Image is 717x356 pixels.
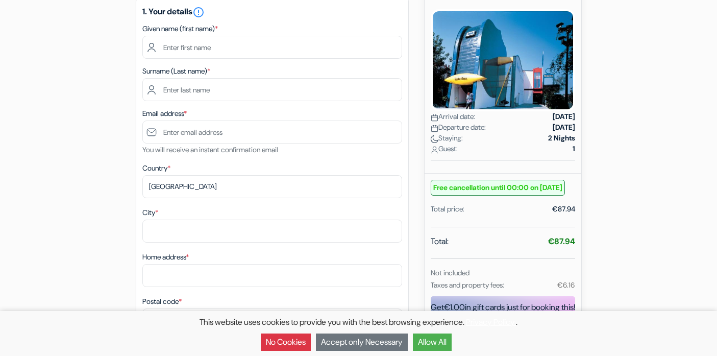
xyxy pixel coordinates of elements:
div: Total price: [431,204,464,215]
label: Home address [142,252,189,263]
p: This website uses cookies to provide you with the best browsing experience. . [5,316,712,328]
div: Get in gift cards just for booking this! [431,301,575,314]
small: Free cancellation until 00:00 on [DATE] [431,180,565,196]
input: Enter first name [142,36,402,59]
button: Allow All [413,334,452,351]
a: error_outline [192,6,205,17]
label: City [142,207,158,218]
img: calendar.svg [431,114,438,122]
h5: 1. Your details [142,6,402,18]
span: Total: [431,235,449,248]
i: error_outline [192,6,205,18]
button: No Cookies [261,334,311,351]
img: user_icon.svg [431,146,438,154]
small: Taxes and property fees: [431,280,504,290]
div: €87.94 [552,204,575,215]
small: You will receive an instant confirmation email [142,145,278,154]
label: Country [142,163,170,174]
a: Privacy Policy. [466,317,516,327]
input: Enter last name [142,78,402,101]
strong: [DATE] [553,122,575,133]
small: €6.16 [557,280,575,290]
strong: [DATE] [553,111,575,122]
span: Guest: [431,144,458,154]
span: Departure date: [431,122,486,133]
span: €1.00 [444,302,465,313]
img: moon.svg [431,135,438,143]
img: calendar.svg [431,125,438,132]
input: Enter email address [142,121,402,144]
small: Not included [431,268,469,277]
label: Given name (first name) [142,23,218,34]
label: Email address [142,108,187,119]
label: Postal code [142,296,182,307]
span: Staying: [431,133,463,144]
label: Surname (Last name) [142,66,210,77]
strong: 1 [573,144,575,154]
span: Arrival date: [431,111,475,122]
strong: 2 Nights [548,133,575,144]
strong: €87.94 [548,236,575,247]
button: Accept only Necessary [316,334,408,351]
